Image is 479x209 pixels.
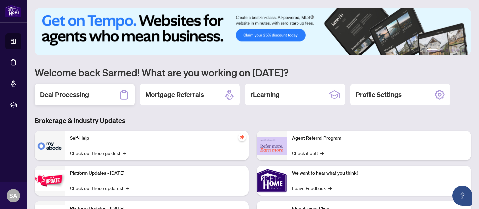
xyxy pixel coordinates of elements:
h2: Mortgage Referrals [145,90,204,99]
img: Self-Help [35,131,65,160]
button: Open asap [452,186,472,206]
p: We want to hear what you think! [292,170,466,177]
span: → [328,184,332,192]
h1: Welcome back Sarmed! What are you working on [DATE]? [35,66,471,79]
span: pushpin [238,133,246,141]
button: 4 [451,49,454,52]
span: → [126,184,129,192]
p: Agent Referral Program [292,135,466,142]
img: logo [5,5,21,17]
h2: Profile Settings [356,90,402,99]
h2: Deal Processing [40,90,89,99]
button: 5 [456,49,459,52]
span: → [123,149,126,157]
img: Slide 0 [35,8,471,55]
img: Agent Referral Program [257,137,287,155]
h3: Brokerage & Industry Updates [35,116,471,125]
span: → [320,149,324,157]
button: 2 [440,49,443,52]
a: Check out these guides!→ [70,149,126,157]
a: Check it out!→ [292,149,324,157]
img: We want to hear what you think! [257,166,287,196]
p: Platform Updates - [DATE] [70,170,243,177]
button: 3 [446,49,448,52]
a: Check out these updates!→ [70,184,129,192]
h2: rLearning [250,90,280,99]
span: SA [9,191,17,200]
a: Leave Feedback→ [292,184,332,192]
button: 1 [427,49,438,52]
button: 6 [462,49,464,52]
img: Platform Updates - July 21, 2025 [35,170,65,191]
p: Self-Help [70,135,243,142]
